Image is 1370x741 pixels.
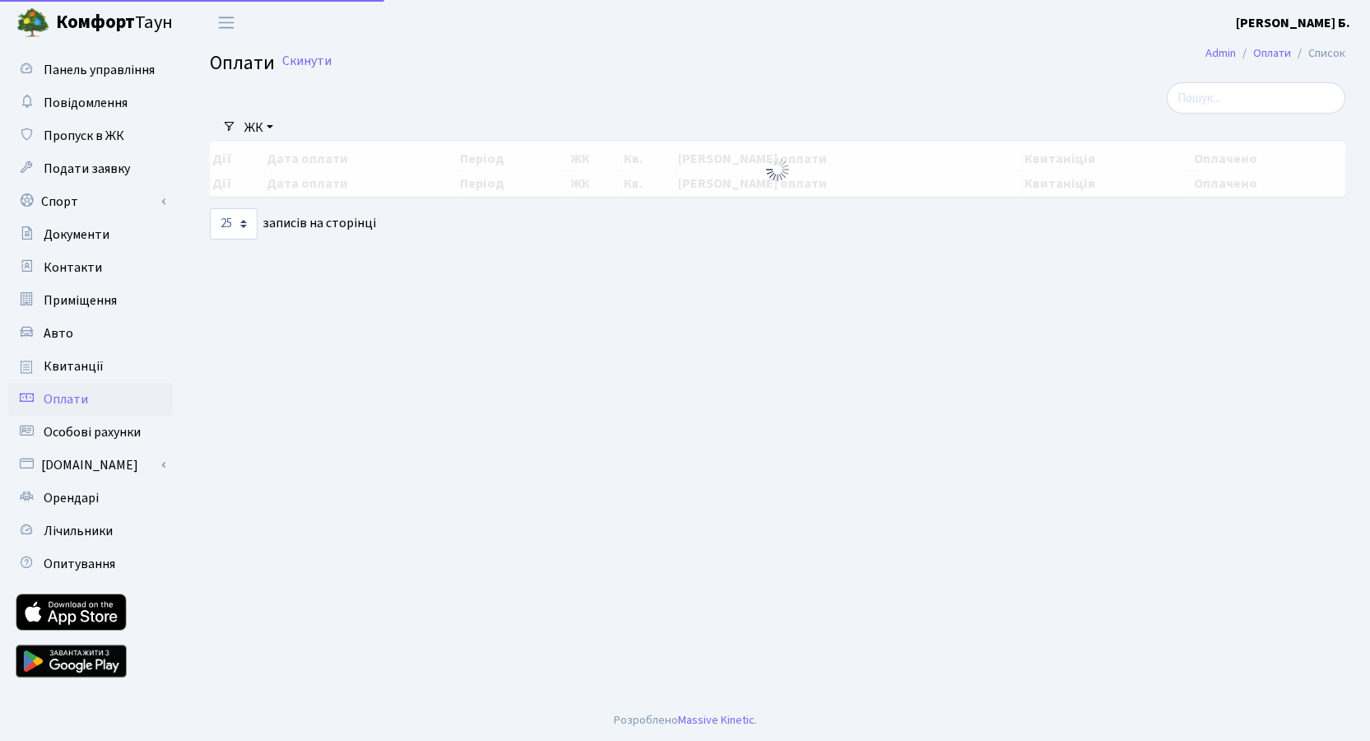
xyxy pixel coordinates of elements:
[8,218,173,251] a: Документи
[56,9,135,35] b: Комфорт
[8,515,173,548] a: Лічильники
[8,152,173,185] a: Подати заявку
[614,711,757,729] div: Розроблено .
[8,383,173,416] a: Оплати
[8,185,173,218] a: Спорт
[8,86,173,119] a: Повідомлення
[8,119,173,152] a: Пропуск в ЖК
[1291,44,1345,63] li: Список
[44,226,109,244] span: Документи
[8,482,173,515] a: Орендарі
[8,449,173,482] a: [DOMAIN_NAME]
[44,423,141,441] span: Особові рахунки
[8,416,173,449] a: Особові рахунки
[282,54,332,69] a: Скинути
[44,489,99,507] span: Орендарі
[44,522,113,540] span: Лічильники
[8,350,173,383] a: Квитанції
[1167,82,1345,114] input: Пошук...
[210,49,275,77] span: Оплати
[238,114,280,142] a: ЖК
[678,711,755,729] a: Massive Kinetic
[764,156,791,183] img: Обробка...
[44,259,102,277] span: Контакти
[206,9,247,36] button: Переключити навігацію
[44,160,130,178] span: Подати заявку
[1236,13,1350,33] a: [PERSON_NAME] Б.
[210,208,376,240] label: записів на сторінці
[44,390,88,408] span: Оплати
[8,251,173,284] a: Контакти
[1181,36,1370,71] nav: breadcrumb
[44,127,124,145] span: Пропуск в ЖК
[44,291,117,310] span: Приміщення
[44,555,115,573] span: Опитування
[1236,14,1350,32] b: [PERSON_NAME] Б.
[56,9,173,37] span: Таун
[44,357,104,375] span: Квитанції
[8,284,173,317] a: Приміщення
[1205,44,1236,62] a: Admin
[44,61,155,79] span: Панель управління
[44,324,73,343] span: Авто
[8,54,173,86] a: Панель управління
[8,317,173,350] a: Авто
[16,7,49,40] img: logo.png
[8,548,173,580] a: Опитування
[44,94,128,112] span: Повідомлення
[1253,44,1291,62] a: Оплати
[210,208,258,240] select: записів на сторінці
